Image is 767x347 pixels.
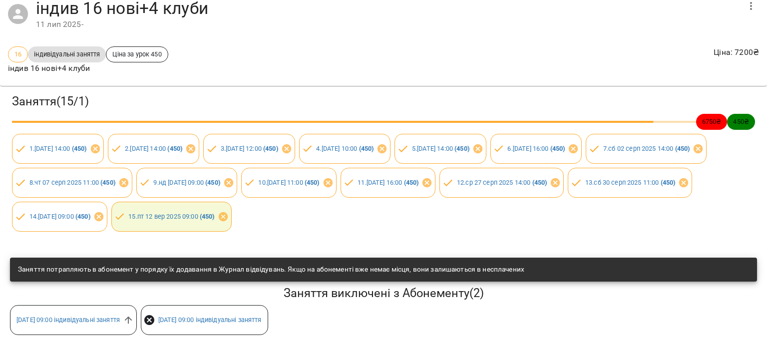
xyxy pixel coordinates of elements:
[10,286,757,301] h5: Заняття виключені з Абонементу ( 2 )
[205,179,220,186] b: ( 450 )
[585,179,675,186] a: 13.сб 30 серп 2025 11:00 (450)
[106,49,167,59] span: Ціна за урок 450
[241,168,337,198] div: 10.[DATE] 11:00 (450)
[36,18,739,30] div: 11 лип 2025 -
[221,145,278,152] a: 3.[DATE] 12:00 (450)
[75,213,90,220] b: ( 450 )
[358,179,418,186] a: 11.[DATE] 16:00 (450)
[603,145,690,152] a: 7.сб 02 серп 2025 14:00 (450)
[316,145,374,152] a: 4.[DATE] 10:00 (450)
[158,316,262,324] a: [DATE] 09:00 індивідуальні заняття
[12,94,755,109] h3: Заняття ( 15 / 1 )
[108,134,200,164] div: 2.[DATE] 14:00 (450)
[675,145,690,152] b: ( 450 )
[439,168,564,198] div: 12.ср 27 серп 2025 14:00 (450)
[532,179,547,186] b: ( 450 )
[29,179,115,186] a: 8.чт 07 серп 2025 11:00 (450)
[299,134,391,164] div: 4.[DATE] 10:00 (450)
[111,202,232,232] div: 15.пт 12 вер 2025 09:00 (450)
[550,145,565,152] b: ( 450 )
[586,134,707,164] div: 7.сб 02 серп 2025 14:00 (450)
[12,168,132,198] div: 8.чт 07 серп 2025 11:00 (450)
[18,261,524,279] div: Заняття потрапляють в абонемент у порядку їх додавання в Журнал відвідувань. Якщо на абонементі в...
[359,145,374,152] b: ( 450 )
[29,145,87,152] a: 1.[DATE] 14:00 (450)
[128,213,214,220] a: 15.пт 12 вер 2025 09:00 (450)
[12,134,104,164] div: 1.[DATE] 14:00 (450)
[29,213,90,220] a: 14.[DATE] 09:00 (450)
[394,134,486,164] div: 5.[DATE] 14:00 (450)
[714,46,759,58] p: Ціна : 7200 ₴
[136,168,237,198] div: 9.нд [DATE] 09:00 (450)
[125,145,182,152] a: 2.[DATE] 14:00 (450)
[412,145,469,152] a: 5.[DATE] 14:00 (450)
[263,145,278,152] b: ( 450 )
[305,179,320,186] b: ( 450 )
[727,117,755,126] span: 450 ₴
[100,179,115,186] b: ( 450 )
[153,179,220,186] a: 9.нд [DATE] 09:00 (450)
[454,145,469,152] b: ( 450 )
[167,145,182,152] b: ( 450 )
[258,179,319,186] a: 10.[DATE] 11:00 (450)
[568,168,692,198] div: 13.сб 30 серп 2025 11:00 (450)
[200,213,215,220] b: ( 450 )
[341,168,436,198] div: 11.[DATE] 16:00 (450)
[8,62,168,74] p: індив 16 нові+4 клуби
[404,179,419,186] b: ( 450 )
[28,49,106,59] span: індивідуальні заняття
[490,134,582,164] div: 6.[DATE] 16:00 (450)
[10,305,137,335] div: [DATE] 09:00 індивідуальні заняття
[8,49,27,59] span: 16
[16,316,120,324] a: [DATE] 09:00 індивідуальні заняття
[507,145,565,152] a: 6.[DATE] 16:00 (450)
[12,202,107,232] div: 14.[DATE] 09:00 (450)
[661,179,676,186] b: ( 450 )
[72,145,87,152] b: ( 450 )
[457,179,547,186] a: 12.ср 27 серп 2025 14:00 (450)
[203,134,295,164] div: 3.[DATE] 12:00 (450)
[696,117,728,126] span: 6750 ₴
